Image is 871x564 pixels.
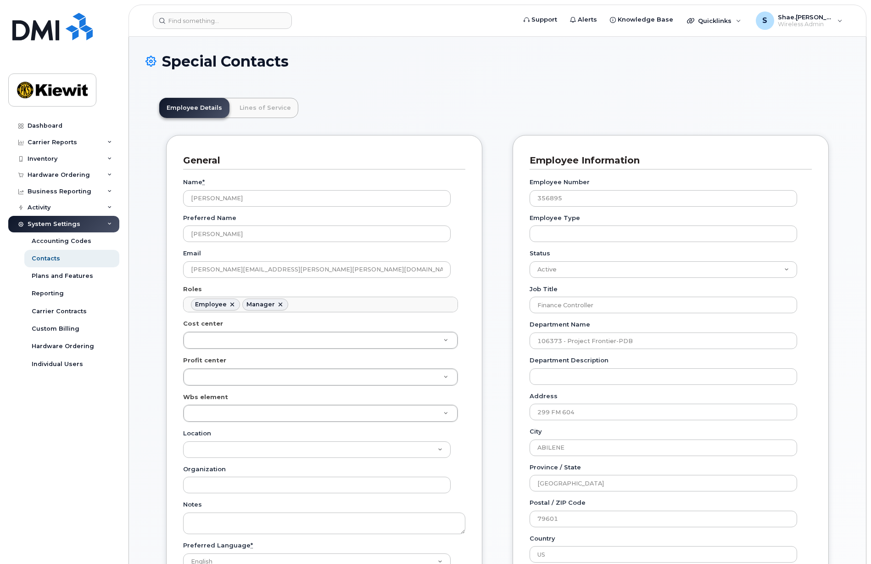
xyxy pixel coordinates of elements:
[183,393,228,401] label: Wbs element
[195,301,227,308] div: Employee
[159,98,229,118] a: Employee Details
[530,463,581,472] label: Province / State
[183,214,236,222] label: Preferred Name
[530,356,609,365] label: Department Description
[530,498,586,507] label: Postal / ZIP Code
[183,500,202,509] label: Notes
[530,154,805,167] h3: Employee Information
[145,53,849,69] h1: Special Contacts
[530,285,558,293] label: Job Title
[183,154,458,167] h3: General
[232,98,298,118] a: Lines of Service
[530,214,580,222] label: Employee Type
[183,319,223,328] label: Cost center
[183,541,253,550] label: Preferred Language
[183,285,202,293] label: Roles
[530,249,550,258] label: Status
[183,249,201,258] label: Email
[183,465,226,474] label: Organization
[183,178,205,186] label: Name
[530,392,558,400] label: Address
[530,427,542,436] label: City
[246,301,275,308] div: Manager
[530,534,555,543] label: Country
[530,320,590,329] label: Department Name
[530,178,590,186] label: Employee Number
[183,356,226,365] label: Profit center
[183,429,211,438] label: Location
[202,178,205,186] abbr: required
[251,541,253,549] abbr: required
